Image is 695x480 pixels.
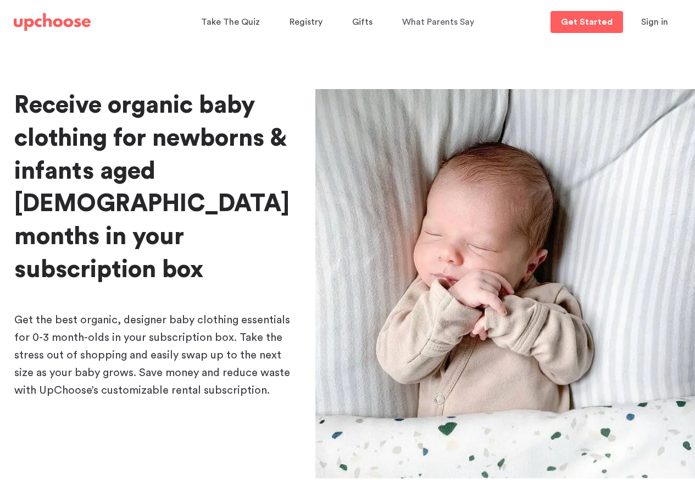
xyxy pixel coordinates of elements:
[201,18,260,26] span: Take The Quiz
[14,315,290,396] span: Get the best organic, designer baby clothing essentials for 0-3 month-olds in your subscription b...
[201,12,263,33] a: Take The Quiz
[14,11,91,34] a: UpChoose
[14,89,298,286] h1: Receive organic baby clothing for newborns & infants aged [DEMOGRAPHIC_DATA] months in your subsc...
[551,11,623,33] a: Get Started
[627,11,682,33] button: Sign in
[290,12,326,33] a: Registry
[402,12,477,33] a: What Parents Say
[641,18,668,26] span: Sign in
[290,18,323,26] span: Registry
[14,13,91,31] img: UpChoose
[352,12,376,33] a: Gifts
[402,18,474,26] span: What Parents Say
[352,18,372,26] span: Gifts
[561,18,613,26] p: Get Started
